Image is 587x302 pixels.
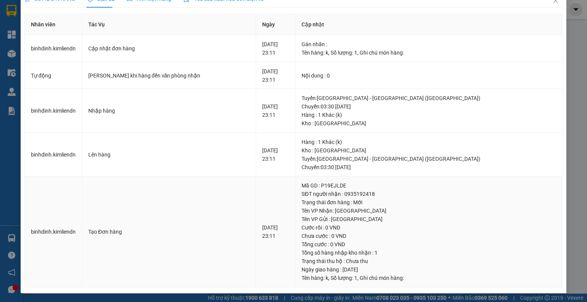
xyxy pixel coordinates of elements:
[88,107,250,115] div: Nhập hàng
[326,275,328,281] span: k
[302,240,556,249] div: Tổng cước : 0 VND
[88,150,250,159] div: Lên hàng
[354,50,357,56] span: 1
[262,102,289,119] div: [DATE] 23:11
[302,138,556,146] div: Hàng : 1 Khác (k)
[88,71,250,80] div: [PERSON_NAME] khi hàng đến văn phòng nhận
[326,50,328,56] span: k
[295,14,563,35] th: Cập nhật
[302,71,556,80] div: Nội dung : 0
[302,155,556,171] div: Tuyến : [GEOGRAPHIC_DATA] - [GEOGRAPHIC_DATA] ([GEOGRAPHIC_DATA]) Chuyến: 03:30 [DATE]
[302,257,556,265] div: Trạng thái thu hộ : Chưa thu
[302,94,556,111] div: Tuyến : [GEOGRAPHIC_DATA] - [GEOGRAPHIC_DATA] ([GEOGRAPHIC_DATA]) Chuyến: 03:30 [DATE]
[302,40,556,48] div: Gán nhãn :
[262,40,289,57] div: [DATE] 23:11
[25,14,82,35] th: Nhân viên
[262,67,289,84] div: [DATE] 23:11
[302,232,556,240] div: Chưa cước : 0 VND
[25,62,82,89] td: Tự động
[302,48,556,57] div: Tên hàng: , Số lượng: , Ghi chú món hàng:
[262,223,289,240] div: [DATE] 23:11
[302,190,556,198] div: SĐT người nhận : 0935192418
[256,14,295,35] th: Ngày
[262,146,289,163] div: [DATE] 23:11
[88,228,250,236] div: Tạo Đơn hàng
[302,215,556,223] div: Tên VP Gửi : [GEOGRAPHIC_DATA]
[302,146,556,155] div: Kho : [GEOGRAPHIC_DATA]
[302,119,556,128] div: Kho : [GEOGRAPHIC_DATA]
[25,35,82,62] td: binhdinh.kimliendn
[25,89,82,133] td: binhdinh.kimliendn
[302,265,556,274] div: Ngày giao hàng : [DATE]
[302,207,556,215] div: Tên VP Nhận: [GEOGRAPHIC_DATA]
[302,111,556,119] div: Hàng : 1 Khác (k)
[354,275,357,281] span: 1
[82,14,256,35] th: Tác Vụ
[302,198,556,207] div: Trạng thái đơn hàng : Mới
[302,274,556,282] div: Tên hàng: , Số lượng: , Ghi chú món hàng:
[25,176,82,287] td: binhdinh.kimliendn
[25,133,82,177] td: binhdinh.kimliendn
[88,44,250,53] div: Cập nhật đơn hàng
[302,223,556,232] div: Cước rồi : 0 VND
[302,181,556,190] div: Mã GD : P19EJLDE
[302,249,556,257] div: Tổng số hàng nhập kho nhận : 1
